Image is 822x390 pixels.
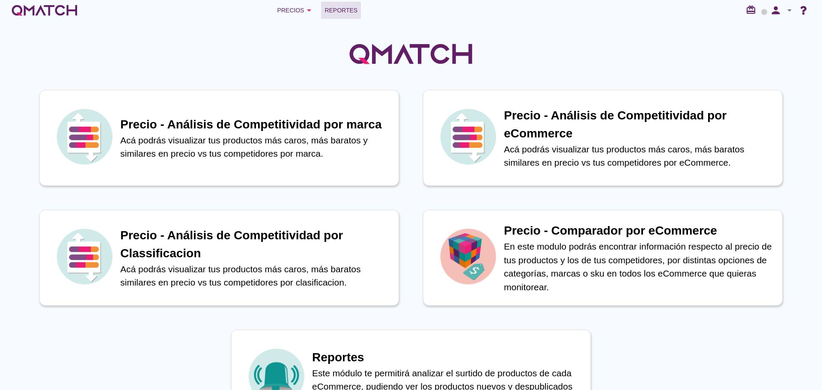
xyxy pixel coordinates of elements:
[347,33,475,75] img: QMatchLogo
[504,222,774,240] h1: Precio - Comparador por eCommerce
[784,5,795,15] i: arrow_drop_down
[54,226,114,286] img: icon
[504,143,774,170] p: Acá podrás visualizar tus productos más caros, más baratos similares en precio vs tus competidore...
[746,5,759,15] i: redeem
[321,2,361,19] a: Reportes
[54,107,114,167] img: icon
[304,5,314,15] i: arrow_drop_down
[411,90,795,186] a: iconPrecio - Análisis de Competitividad por eCommerceAcá podrás visualizar tus productos más caro...
[277,5,314,15] div: Precios
[504,240,774,294] p: En este modulo podrás encontrar información respecto al precio de tus productos y los de tus comp...
[120,116,390,134] h1: Precio - Análisis de Competitividad por marca
[120,226,390,262] h1: Precio - Análisis de Competitividad por Classificacion
[438,226,498,286] img: icon
[438,107,498,167] img: icon
[270,2,321,19] button: Precios
[27,210,411,306] a: iconPrecio - Análisis de Competitividad por ClassificacionAcá podrás visualizar tus productos más...
[504,107,774,143] h1: Precio - Análisis de Competitividad por eCommerce
[10,2,79,19] a: white-qmatch-logo
[411,210,795,306] a: iconPrecio - Comparador por eCommerceEn este modulo podrás encontrar información respecto al prec...
[767,4,784,16] i: person
[120,134,390,161] p: Acá podrás visualizar tus productos más caros, más baratos y similares en precio vs tus competido...
[120,262,390,289] p: Acá podrás visualizar tus productos más caros, más baratos similares en precio vs tus competidore...
[312,348,582,366] h1: Reportes
[27,90,411,186] a: iconPrecio - Análisis de Competitividad por marcaAcá podrás visualizar tus productos más caros, m...
[325,5,357,15] span: Reportes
